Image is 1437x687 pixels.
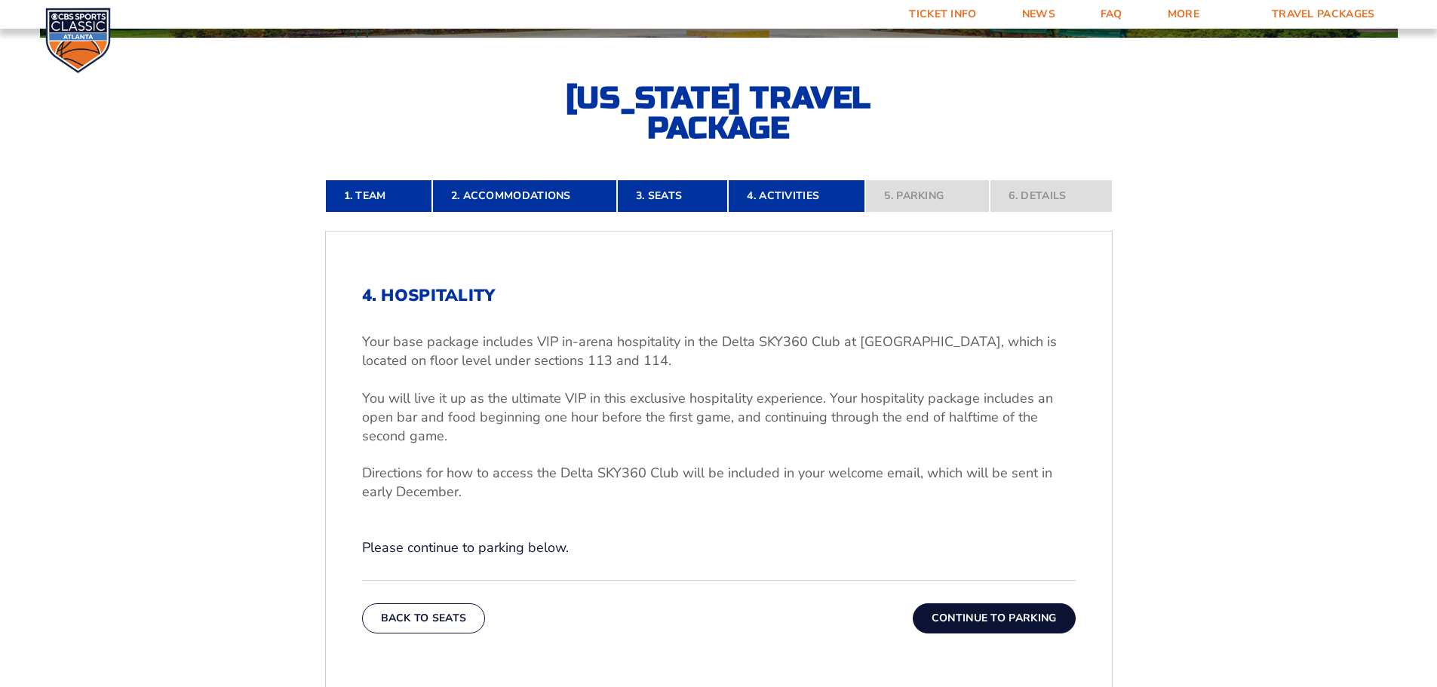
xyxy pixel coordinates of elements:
[432,179,617,213] a: 2. Accommodations
[362,286,1076,305] h2: 4. Hospitality
[617,179,728,213] a: 3. Seats
[362,538,1076,557] p: Please continue to parking below.
[362,333,1076,370] p: Your base package includes VIP in-arena hospitality in the Delta SKY360 Club at [GEOGRAPHIC_DATA]...
[913,603,1076,633] button: Continue To Parking
[362,464,1076,501] p: Directions for how to access the Delta SKY360 Club will be included in your welcome email, which ...
[325,179,432,213] a: 1. Team
[45,8,111,73] img: CBS Sports Classic
[362,603,486,633] button: Back To Seats
[553,83,885,143] h2: [US_STATE] Travel Package
[362,389,1076,446] p: You will live it up as the ultimate VIP in this exclusive hospitality experience. Your hospitalit...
